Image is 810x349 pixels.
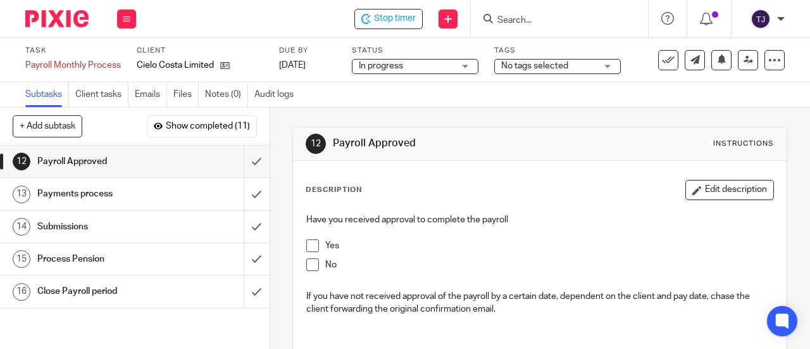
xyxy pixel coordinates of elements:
[279,61,306,70] span: [DATE]
[137,46,263,56] label: Client
[254,82,300,107] a: Audit logs
[325,258,773,271] p: No
[359,61,403,70] span: In progress
[166,122,250,132] span: Show completed (11)
[13,186,30,203] div: 13
[135,82,167,107] a: Emails
[306,213,773,226] p: Have you received approval to complete the payroll
[25,59,121,72] div: Payroll Monthly Process
[147,115,257,137] button: Show completed (11)
[13,250,30,268] div: 15
[13,218,30,236] div: 14
[13,283,30,301] div: 16
[713,139,774,149] div: Instructions
[25,82,69,107] a: Subtasks
[37,152,166,171] h1: Payroll Approved
[354,9,423,29] div: Cielo Costa Limited - Payroll Monthly Process
[306,134,326,154] div: 12
[352,46,478,56] label: Status
[333,137,567,150] h1: Payroll Approved
[374,12,416,25] span: Stop timer
[37,184,166,203] h1: Payments process
[496,15,610,27] input: Search
[13,153,30,170] div: 12
[37,217,166,236] h1: Submissions
[75,82,128,107] a: Client tasks
[494,46,621,56] label: Tags
[279,46,336,56] label: Due by
[37,250,166,269] h1: Process Pension
[306,290,773,316] p: If you have not received approval of the payroll by a certain date, dependent on the client and p...
[751,9,771,29] img: svg%3E
[37,282,166,301] h1: Close Payroll period
[173,82,199,107] a: Files
[205,82,248,107] a: Notes (0)
[13,115,82,137] button: + Add subtask
[685,180,774,200] button: Edit description
[306,185,362,195] p: Description
[137,59,214,72] p: Cielo Costa Limited
[25,10,89,27] img: Pixie
[501,61,568,70] span: No tags selected
[25,46,121,56] label: Task
[325,239,773,252] p: Yes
